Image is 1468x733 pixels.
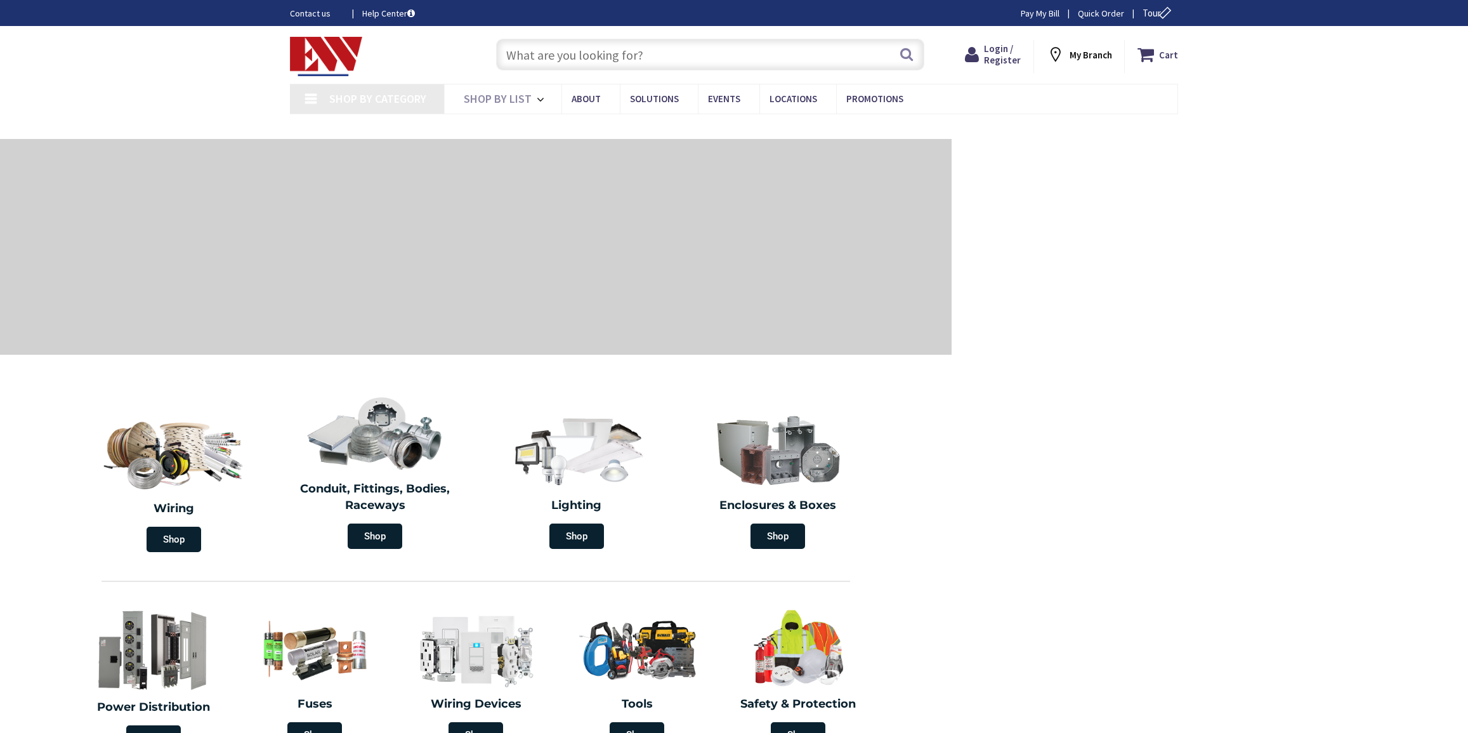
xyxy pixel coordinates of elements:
span: Shop [750,524,805,549]
h2: Lighting [485,498,668,514]
span: Tour [1143,7,1175,19]
a: Help Center [362,7,415,20]
span: Shop [549,524,604,549]
a: Wiring Shop [73,406,275,558]
h2: Wiring Devices [405,696,547,713]
a: Lighting Shop [479,406,674,555]
span: Shop [348,524,402,549]
h2: Safety & Protection [727,696,869,713]
span: Shop By Category [329,91,426,106]
span: Solutions [630,93,679,105]
span: Login / Register [984,43,1021,66]
img: Electrical Wholesalers, Inc. [290,37,362,76]
span: Promotions [846,93,903,105]
a: Enclosures & Boxes Shop [681,406,876,555]
h2: Wiring [79,501,268,517]
a: Pay My Bill [1021,7,1059,20]
h2: Fuses [244,696,386,713]
a: Cart [1137,43,1178,66]
span: Events [708,93,740,105]
a: Login / Register [965,43,1021,66]
h2: Enclosures & Boxes [687,498,870,514]
strong: My Branch [1070,49,1112,61]
h2: Conduit, Fittings, Bodies, Raceways [284,481,467,513]
div: My Branch [1047,43,1112,66]
span: Shop By List [464,91,532,106]
a: Conduit, Fittings, Bodies, Raceways Shop [278,390,473,555]
span: Locations [770,93,817,105]
h2: Power Distribution [79,699,228,716]
span: About [572,93,601,105]
h2: Tools [566,696,708,713]
a: Contact us [290,7,342,20]
input: What are you looking for? [496,39,924,70]
a: Quick Order [1078,7,1124,20]
strong: Cart [1159,43,1178,66]
span: Shop [147,527,201,552]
